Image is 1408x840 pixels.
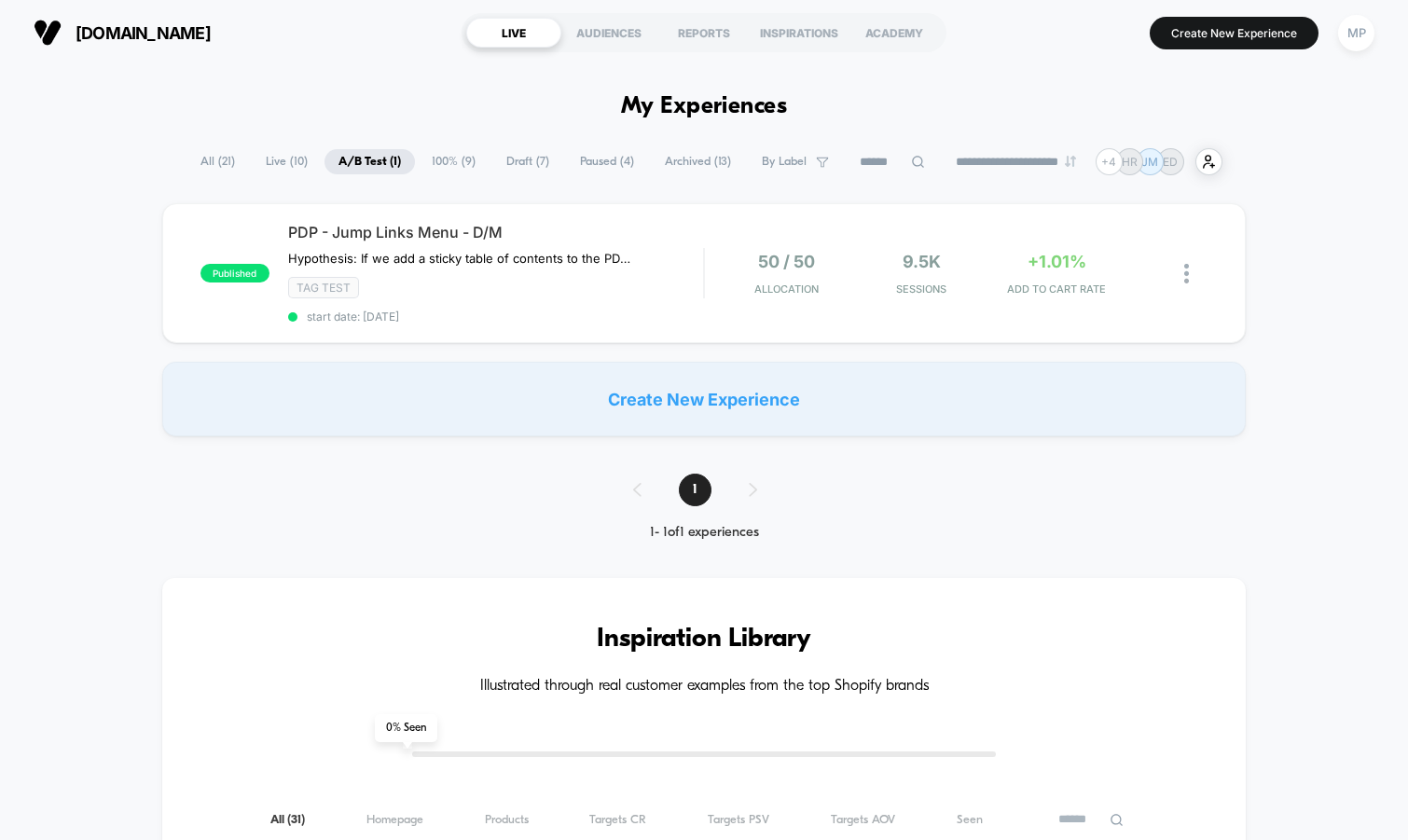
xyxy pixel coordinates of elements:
img: Visually logo [34,19,62,47]
span: All ( 21 ) [186,149,249,174]
button: [DOMAIN_NAME] [28,18,216,48]
h1: My Experiences [621,93,788,120]
p: ED [1163,155,1178,169]
span: Targets PSV [708,813,769,827]
span: Archived ( 13 ) [651,149,745,174]
span: TAG Test [288,277,359,298]
span: Seen [957,813,983,827]
img: close [1184,264,1189,283]
span: PDP - Jump Links Menu - D/M [288,223,704,241]
span: Allocation [754,282,819,296]
span: Targets AOV [831,813,895,827]
span: A/B Test ( 1 ) [324,149,415,174]
button: Create New Experience [1150,17,1318,49]
div: 1 - 1 of 1 experiences [614,525,794,541]
span: Targets CR [589,813,646,827]
span: ( 31 ) [287,814,305,826]
img: end [1065,156,1076,167]
span: ADD TO CART RATE [994,282,1120,296]
span: 0 % Seen [375,714,437,742]
p: HR [1122,155,1138,169]
span: 1 [679,474,711,506]
h4: Illustrated through real customer examples from the top Shopify brands [218,678,1191,695]
span: Paused ( 4 ) [566,149,648,174]
p: JM [1141,155,1158,169]
span: start date: [DATE] [288,310,704,324]
h3: Inspiration Library [218,625,1191,654]
span: By Label [762,155,807,169]
span: Homepage [366,813,423,827]
button: MP [1332,14,1380,52]
span: +1.01% [1028,252,1086,271]
span: Sessions [859,282,985,296]
span: 9.5k [903,252,941,271]
div: INSPIRATIONS [752,18,847,48]
span: Draft ( 7 ) [492,149,563,174]
div: REPORTS [656,18,752,48]
div: + 4 [1096,148,1123,175]
span: Hypothesis: If we add a sticky table of contents to the PDP we can expect to see an increase in a... [288,251,634,266]
span: 100% ( 9 ) [418,149,490,174]
span: [DOMAIN_NAME] [76,23,211,43]
div: AUDIENCES [561,18,656,48]
div: ACADEMY [847,18,942,48]
span: All [270,813,305,827]
span: published [200,264,269,282]
div: MP [1338,15,1374,51]
span: 50 / 50 [758,252,815,271]
span: Products [485,813,529,827]
div: Create New Experience [162,362,1247,436]
div: LIVE [466,18,561,48]
span: Live ( 10 ) [252,149,322,174]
